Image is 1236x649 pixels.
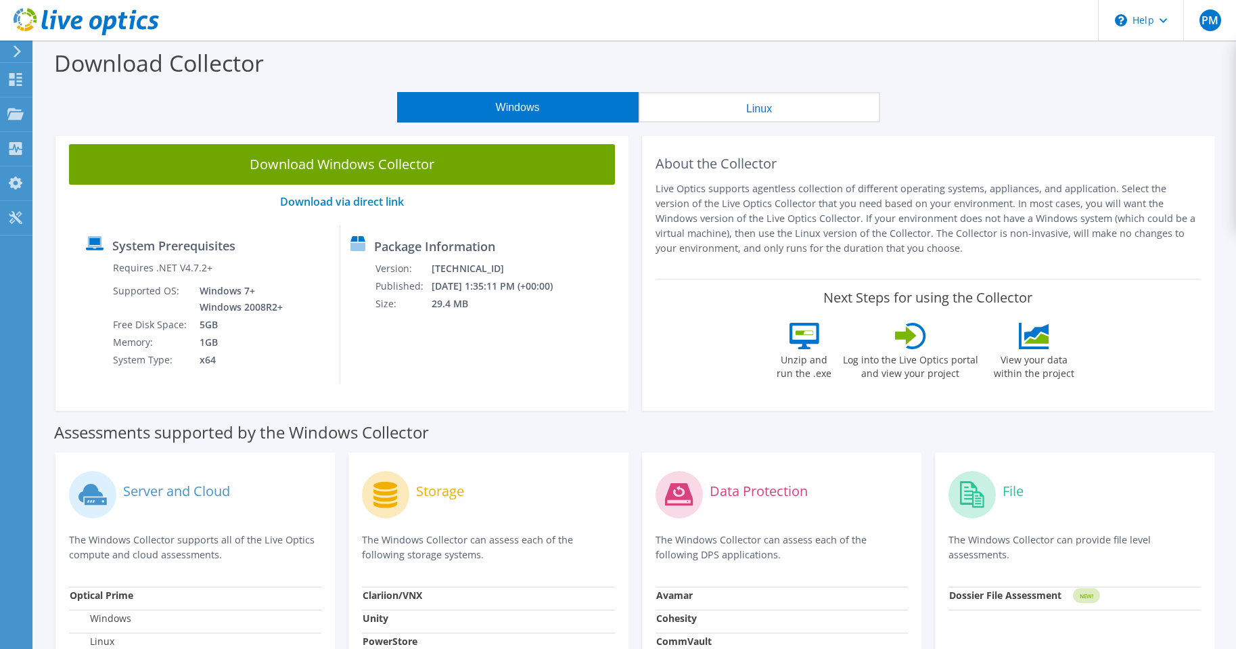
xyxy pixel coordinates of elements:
p: The Windows Collector can provide file level assessments. [948,533,1201,562]
p: The Windows Collector can assess each of the following DPS applications. [656,533,908,562]
h2: About the Collector [656,156,1201,172]
strong: Unity [363,612,388,625]
td: Published: [375,277,431,295]
p: The Windows Collector supports all of the Live Optics compute and cloud assessments. [69,533,321,562]
td: [TECHNICAL_ID] [431,260,571,277]
td: x64 [189,351,285,369]
label: Assessments supported by the Windows Collector [54,426,429,439]
a: Download Windows Collector [69,144,615,185]
a: Download via direct link [280,194,404,209]
strong: Cohesity [656,612,697,625]
button: Linux [639,92,880,122]
label: Package Information [374,240,495,253]
td: Version: [375,260,431,277]
svg: \n [1115,14,1127,26]
label: System Prerequisites [112,239,235,252]
tspan: NEW! [1079,592,1093,600]
td: Memory: [112,334,189,351]
strong: PowerStore [363,635,417,648]
td: [DATE] 1:35:11 PM (+00:00) [431,277,571,295]
td: Size: [375,295,431,313]
label: Requires .NET V4.7.2+ [113,261,212,275]
button: Windows [397,92,639,122]
label: Windows [70,612,131,625]
label: File [1003,485,1024,498]
p: The Windows Collector can assess each of the following storage systems. [362,533,614,562]
strong: Avamar [656,589,693,602]
label: Unzip and run the .exe [773,349,836,380]
td: 5GB [189,316,285,334]
strong: CommVault [656,635,712,648]
td: Supported OS: [112,282,189,316]
label: Linux [70,635,114,648]
strong: Dossier File Assessment [949,589,1061,602]
strong: Clariion/VNX [363,589,422,602]
td: System Type: [112,351,189,369]
span: PM [1199,9,1221,31]
td: Free Disk Space: [112,316,189,334]
label: Log into the Live Optics portal and view your project [842,349,979,380]
label: Next Steps for using the Collector [823,290,1032,306]
td: 1GB [189,334,285,351]
p: Live Optics supports agentless collection of different operating systems, appliances, and applica... [656,181,1201,256]
label: Storage [416,485,464,498]
td: Windows 7+ Windows 2008R2+ [189,282,285,316]
label: Server and Cloud [123,485,230,498]
td: 29.4 MB [431,295,571,313]
label: Download Collector [54,47,264,79]
label: Data Protection [710,485,808,498]
label: View your data within the project [986,349,1083,380]
strong: Optical Prime [70,589,133,602]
